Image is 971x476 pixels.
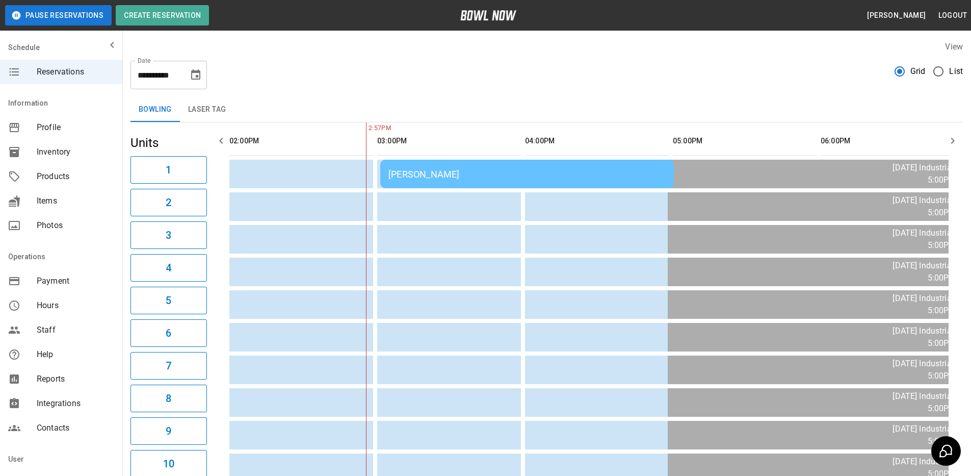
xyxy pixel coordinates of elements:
th: 03:00PM [377,127,521,156]
h6: 1 [166,162,171,178]
img: logo [460,10,516,20]
button: Logout [934,6,971,25]
h6: 3 [166,227,171,243]
h6: 6 [166,325,171,341]
button: 9 [130,417,207,445]
span: Integrations [37,397,114,410]
span: Products [37,170,114,183]
span: Items [37,195,114,207]
h6: 8 [166,390,171,407]
button: 4 [130,254,207,282]
span: Reservations [37,66,114,78]
th: 02:00PM [229,127,373,156]
button: 5 [130,287,207,314]
h6: 10 [163,456,174,472]
button: Pause Reservations [5,5,112,26]
button: [PERSON_NAME] [863,6,930,25]
span: 2:57PM [366,123,369,134]
span: Reports [37,373,114,385]
span: Profile [37,121,114,134]
div: [PERSON_NAME] [388,169,666,180]
button: Choose date, selected date is Aug 25, 2025 [186,65,206,85]
h6: 9 [166,423,171,439]
span: Photos [37,219,114,232]
span: Grid [910,65,926,78]
span: Hours [37,299,114,312]
div: inventory tabs [130,97,963,122]
span: Inventory [37,146,114,158]
h6: 2 [166,194,171,211]
h6: 7 [166,358,171,374]
button: Laser Tag [180,97,234,122]
label: View [945,42,963,52]
button: 7 [130,352,207,380]
span: List [949,65,963,78]
button: 1 [130,156,207,184]
span: Contacts [37,422,114,434]
span: Staff [37,324,114,336]
button: 6 [130,319,207,347]
button: 8 [130,385,207,412]
span: Payment [37,275,114,287]
h6: 4 [166,260,171,276]
button: 2 [130,189,207,216]
button: Create Reservation [116,5,209,26]
h6: 5 [166,292,171,309]
h5: Units [130,135,207,151]
button: Bowling [130,97,180,122]
button: 3 [130,221,207,249]
span: Help [37,348,114,361]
